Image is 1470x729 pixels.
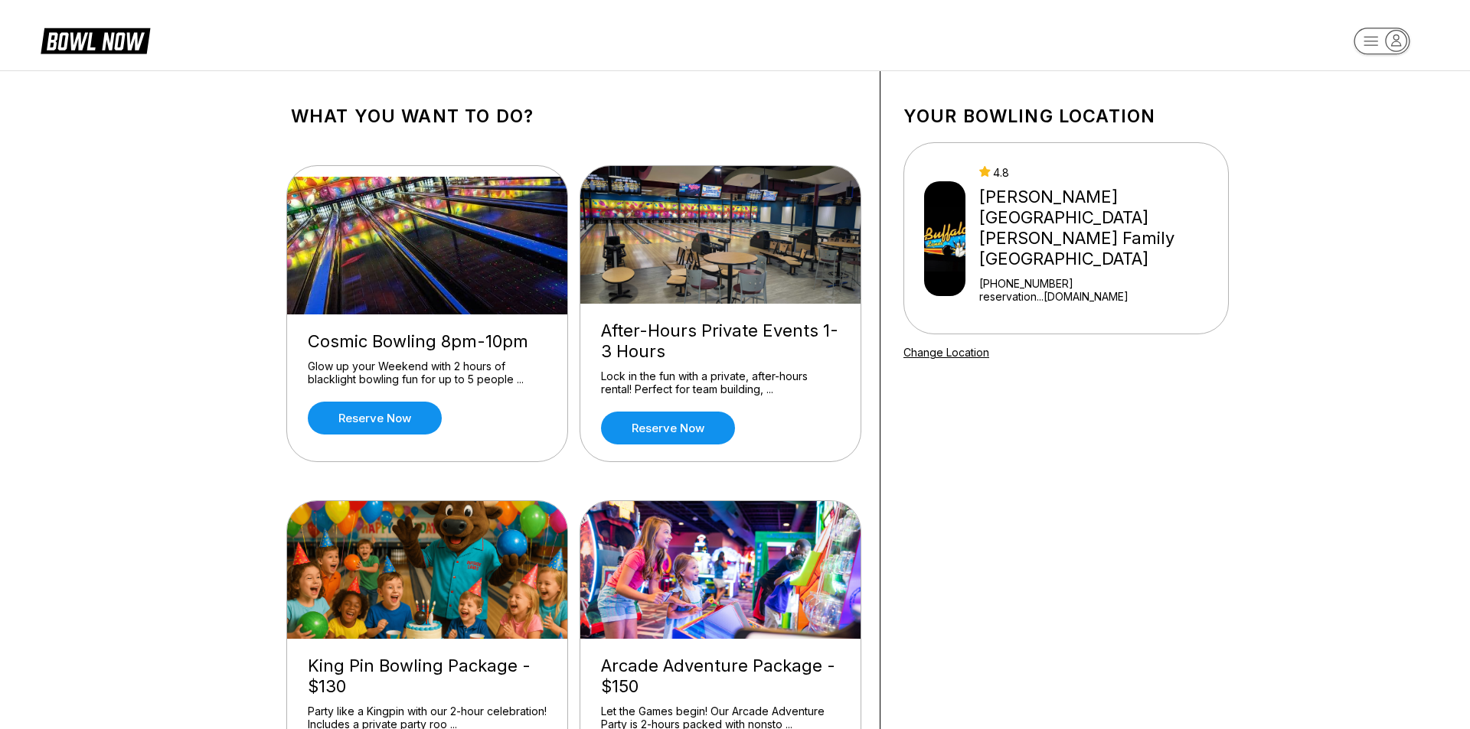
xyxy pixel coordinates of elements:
[580,166,862,304] img: After-Hours Private Events 1-3 Hours
[291,106,857,127] h1: What you want to do?
[903,106,1229,127] h1: Your bowling location
[601,412,735,444] a: Reserve now
[308,656,547,697] div: King Pin Bowling Package - $130
[308,331,547,352] div: Cosmic Bowling 8pm-10pm
[601,321,840,362] div: After-Hours Private Events 1-3 Hours
[979,166,1222,179] div: 4.8
[979,290,1222,303] a: reservation...[DOMAIN_NAME]
[979,277,1222,290] div: [PHONE_NUMBER]
[903,346,989,359] a: Change Location
[287,177,569,314] img: Cosmic Bowling 8pm-10pm
[601,656,840,697] div: Arcade Adventure Package - $150
[580,501,862,639] img: Arcade Adventure Package - $150
[308,360,547,386] div: Glow up your Weekend with 2 hours of blacklight bowling fun for up to 5 people ...
[308,402,442,434] a: Reserve now
[979,187,1222,269] div: [PERSON_NAME][GEOGRAPHIC_DATA] [PERSON_NAME] Family [GEOGRAPHIC_DATA]
[601,369,840,396] div: Lock in the fun with a private, after-hours rental! Perfect for team building, ...
[924,181,965,296] img: Buffaloe Lanes Mebane Family Bowling Center
[287,501,569,639] img: King Pin Bowling Package - $130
